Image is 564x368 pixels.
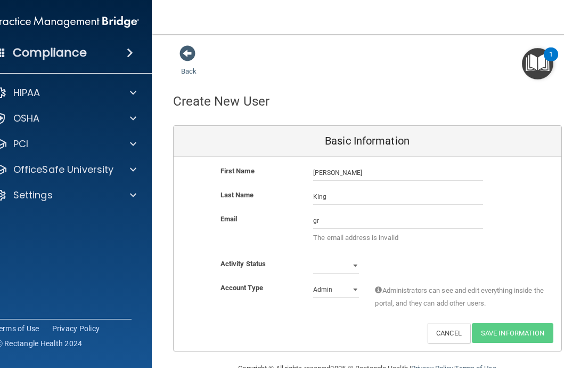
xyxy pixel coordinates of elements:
b: Last Name [220,191,254,199]
p: OfficeSafe University [13,163,114,176]
button: Open Resource Center, 1 new notification [522,48,553,79]
p: Settings [13,189,53,202]
b: Account Type [220,284,263,292]
h4: Compliance [13,45,87,60]
span: Administrators can see and edit everything inside the portal, and they can add other users. [375,284,545,310]
p: OSHA [13,112,40,125]
p: PCI [13,138,28,150]
iframe: Drift Widget Chat Controller [380,292,551,335]
a: Back [181,54,197,75]
b: Email [220,215,238,223]
p: The email address is invalid [313,231,483,244]
b: Activity Status [220,260,266,268]
b: First Name [220,167,255,175]
a: Privacy Policy [52,323,100,334]
div: Basic Information [174,126,561,157]
h4: Create New User [173,94,270,108]
div: 1 [549,54,553,68]
p: HIPAA [13,86,40,99]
